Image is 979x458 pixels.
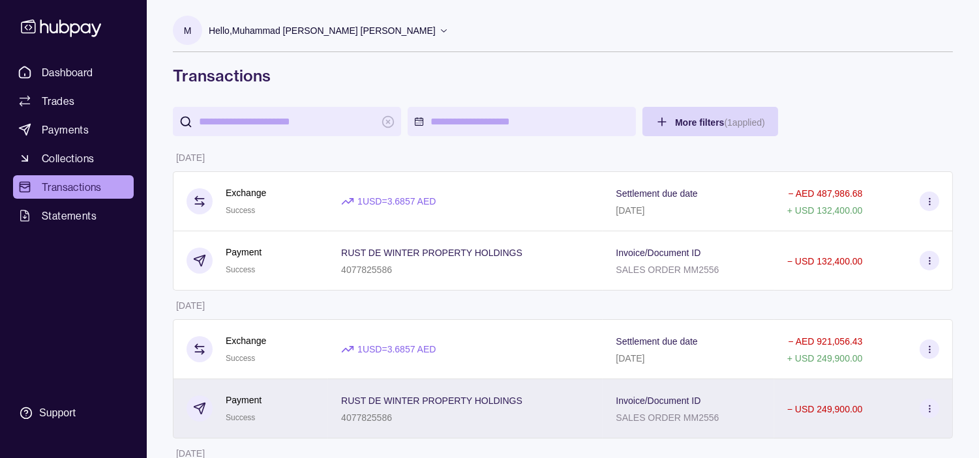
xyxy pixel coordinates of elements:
[788,336,862,347] p: − AED 921,056.43
[13,399,134,427] a: Support
[226,334,266,348] p: Exchange
[42,150,94,166] span: Collections
[616,188,697,199] p: Settlement due date
[616,205,644,216] p: [DATE]
[42,179,102,195] span: Transactions
[616,336,697,347] p: Settlement due date
[675,117,765,128] span: More filters
[13,147,134,170] a: Collections
[642,107,778,136] button: More filters(1applied)
[226,413,255,422] span: Success
[42,93,74,109] span: Trades
[341,412,392,423] p: 4077825586
[787,353,863,364] p: + USD 249,900.00
[341,248,522,258] p: RUST DE WINTER PROPERTY HOLDINGS
[616,248,700,258] p: Invoice/Document ID
[209,23,436,38] p: Hello, Muhammad [PERSON_NAME] [PERSON_NAME]
[176,300,205,311] p: [DATE]
[199,107,375,136] input: search
[13,175,134,199] a: Transactions
[724,117,764,128] p: ( 1 applied)
[788,188,862,199] p: − AED 487,986.68
[357,342,436,356] p: 1 USD = 3.6857 AED
[42,208,97,223] span: Statements
[616,412,719,423] p: SALES ORDER MM2556
[184,23,192,38] p: M
[13,61,134,84] a: Dashboard
[42,122,89,137] span: Payments
[226,354,255,363] span: Success
[173,65,953,86] h1: Transactions
[341,265,392,275] p: 4077825586
[226,186,266,200] p: Exchange
[226,245,262,259] p: Payment
[787,256,863,266] p: − USD 132,400.00
[13,204,134,227] a: Statements
[13,118,134,141] a: Payments
[357,194,436,208] p: 1 USD = 3.6857 AED
[787,205,863,216] p: + USD 132,400.00
[226,206,255,215] span: Success
[787,404,863,414] p: − USD 249,900.00
[616,353,644,364] p: [DATE]
[226,393,262,407] p: Payment
[616,265,719,275] p: SALES ORDER MM2556
[226,265,255,274] span: Success
[42,64,93,80] span: Dashboard
[616,395,700,406] p: Invoice/Document ID
[176,152,205,163] p: [DATE]
[341,395,522,406] p: RUST DE WINTER PROPERTY HOLDINGS
[39,406,76,420] div: Support
[13,89,134,113] a: Trades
